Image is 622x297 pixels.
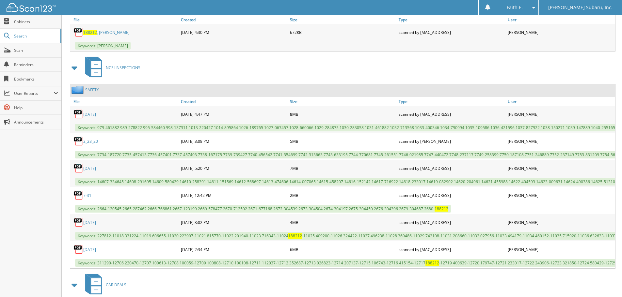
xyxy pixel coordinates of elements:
a: Size [288,97,397,106]
span: Search [14,33,57,39]
span: 188212 [435,206,448,212]
span: CAR DEALS [106,282,126,288]
div: [PERSON_NAME] [506,26,615,39]
div: scanned by [MAC_ADDRESS] [397,189,506,202]
span: Faith E. [507,6,523,9]
div: 4MB [288,216,397,229]
a: [DATE] [83,111,96,117]
div: 7MB [288,162,397,175]
div: 2MB [288,189,397,202]
div: [PERSON_NAME] [506,162,615,175]
div: scanned by [MAC_ADDRESS] [397,26,506,39]
a: File [70,97,179,106]
a: [DATE] [83,247,96,252]
div: [PERSON_NAME] [506,108,615,121]
span: [PERSON_NAME] Subaru, Inc. [548,6,613,9]
span: User Reports [14,91,54,96]
a: 7-31 [83,193,91,198]
a: [DATE] [83,166,96,171]
span: Announcements [14,119,58,125]
span: Keywords: [PERSON_NAME] [75,42,131,50]
div: [DATE] 3:02 PM [179,216,288,229]
img: PDF.png [73,217,83,227]
div: scanned by [PERSON_NAME] [397,135,506,148]
div: [DATE] 3:08 PM [179,135,288,148]
span: Bookmarks [14,76,58,82]
span: Keywords: 2664-120545 2665-287462 2666-766861 2667-123199 2669-578477 2670-712502 2671-677168 267... [75,205,451,213]
div: [DATE] 2:34 PM [179,243,288,256]
a: Size [288,15,397,24]
a: User [506,15,615,24]
div: [DATE] 5:20 PM [179,162,288,175]
img: PDF.png [73,245,83,254]
a: 188212, [PERSON_NAME] [83,30,130,35]
img: folder2.png [72,86,85,94]
a: File [70,15,179,24]
div: [DATE] 4:30 PM [179,26,288,39]
div: [PERSON_NAME] [506,135,615,148]
span: Cabinets [14,19,58,24]
img: PDF.png [73,109,83,119]
a: SAFETY [85,87,99,93]
a: 2_28_20 [83,139,98,144]
span: 188212 [425,260,439,266]
span: Scan [14,48,58,53]
img: scan123-logo-white.svg [7,3,56,12]
img: PDF.png [73,27,83,37]
img: PDF.png [73,190,83,200]
div: [PERSON_NAME] [506,189,615,202]
div: scanned by [MAC_ADDRESS] [397,216,506,229]
div: 672KB [288,26,397,39]
div: scanned by [MAC_ADDRESS] [397,162,506,175]
div: [PERSON_NAME] [506,216,615,229]
div: [PERSON_NAME] [506,243,615,256]
span: Help [14,105,58,111]
iframe: Chat Widget [589,266,622,297]
span: 188212 [288,233,302,239]
a: User [506,97,615,106]
span: NCSI INSPECTIONS [106,65,140,70]
span: Reminders [14,62,58,67]
a: Created [179,97,288,106]
a: Type [397,97,506,106]
div: [DATE] 12:42 PM [179,189,288,202]
img: PDF.png [73,136,83,146]
img: PDF.png [73,163,83,173]
span: 188212 [83,30,97,35]
a: Created [179,15,288,24]
div: 8MB [288,108,397,121]
div: 6MB [288,243,397,256]
div: [DATE] 4:47 PM [179,108,288,121]
a: [DATE] [83,220,96,225]
div: scanned by [MAC_ADDRESS] [397,108,506,121]
div: scanned by [MAC_ADDRESS] [397,243,506,256]
a: Type [397,15,506,24]
div: 5MB [288,135,397,148]
a: NCSI INSPECTIONS [81,55,140,81]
